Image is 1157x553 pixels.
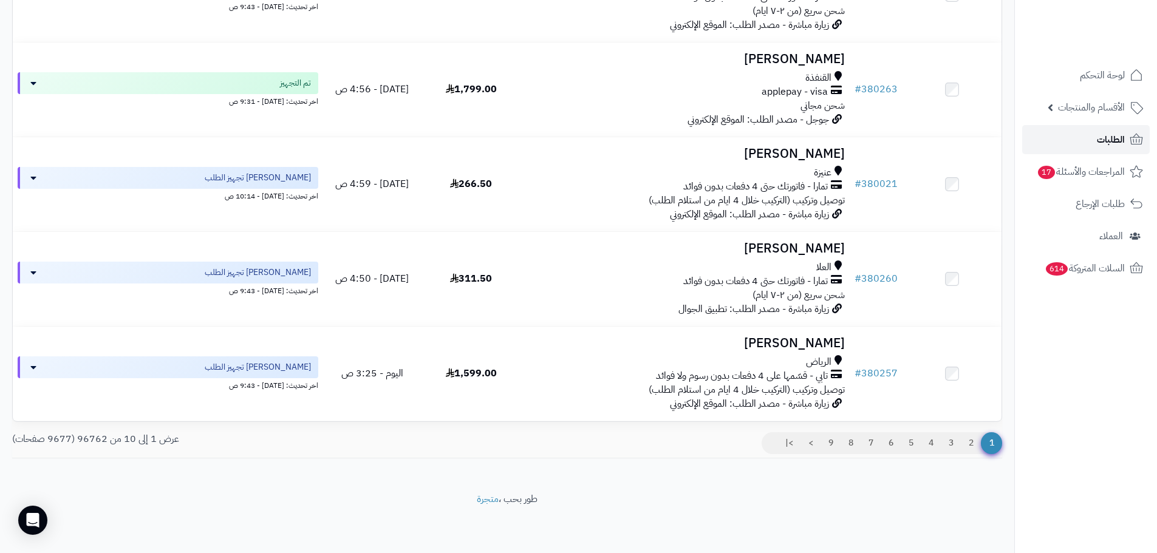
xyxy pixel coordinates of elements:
[1022,125,1150,154] a: الطلبات
[814,166,831,180] span: عنيزة
[525,52,845,66] h3: [PERSON_NAME]
[855,366,898,381] a: #380257
[1022,222,1150,251] a: العملاء
[1022,157,1150,186] a: المراجعات والأسئلة17
[450,271,492,286] span: 311.50
[670,207,829,222] span: زيارة مباشرة - مصدر الطلب: الموقع الإلكتروني
[649,382,845,397] span: توصيل وتركيب (التركيب خلال 4 ايام من استلام الطلب)
[525,336,845,350] h3: [PERSON_NAME]
[525,242,845,256] h3: [PERSON_NAME]
[855,82,898,97] a: #380263
[981,432,1002,454] span: 1
[205,266,311,279] span: [PERSON_NAME] تجهيز الطلب
[1045,262,1068,276] span: 614
[816,260,831,274] span: العلا
[762,85,828,99] span: applepay - visa
[1022,189,1150,219] a: طلبات الإرجاع
[1022,61,1150,90] a: لوحة التحكم
[477,492,499,506] a: متجرة
[841,432,861,454] a: 8
[450,177,492,191] span: 266.50
[901,432,921,454] a: 5
[1097,131,1125,148] span: الطلبات
[688,112,829,127] span: جوجل - مصدر الطلب: الموقع الإلكتروني
[921,432,941,454] a: 4
[335,271,409,286] span: [DATE] - 4:50 ص
[941,432,961,454] a: 3
[855,82,861,97] span: #
[649,193,845,208] span: توصيل وتركيب (التركيب خلال 4 ايام من استلام الطلب)
[18,189,318,202] div: اخر تحديث: [DATE] - 10:14 ص
[678,302,829,316] span: زيارة مباشرة - مصدر الطلب: تطبيق الجوال
[1074,9,1145,35] img: logo-2.png
[341,366,403,381] span: اليوم - 3:25 ص
[1037,165,1056,180] span: 17
[18,378,318,391] div: اخر تحديث: [DATE] - 9:43 ص
[753,4,845,18] span: شحن سريع (من ٢-٧ ايام)
[961,432,981,454] a: 2
[656,369,828,383] span: تابي - قسّمها على 4 دفعات بدون رسوم ولا فوائد
[280,77,311,89] span: تم التجهيز
[683,274,828,288] span: تمارا - فاتورتك حتى 4 دفعات بدون فوائد
[800,432,821,454] a: >
[1076,195,1125,212] span: طلبات الإرجاع
[1099,228,1123,245] span: العملاء
[1058,99,1125,116] span: الأقسام والمنتجات
[446,366,497,381] span: 1,599.00
[821,432,841,454] a: 9
[335,82,409,97] span: [DATE] - 4:56 ص
[525,147,845,161] h3: [PERSON_NAME]
[670,18,829,32] span: زيارة مباشرة - مصدر الطلب: الموقع الإلكتروني
[800,98,845,113] span: شحن مجاني
[855,177,861,191] span: #
[806,355,831,369] span: الرياض
[881,432,901,454] a: 6
[446,82,497,97] span: 1,799.00
[3,432,507,446] div: عرض 1 إلى 10 من 96762 (9677 صفحات)
[18,506,47,535] div: Open Intercom Messenger
[861,432,881,454] a: 7
[683,180,828,194] span: تمارا - فاتورتك حتى 4 دفعات بدون فوائد
[1045,260,1125,277] span: السلات المتروكة
[855,177,898,191] a: #380021
[777,432,801,454] a: >|
[670,396,829,411] span: زيارة مباشرة - مصدر الطلب: الموقع الإلكتروني
[1037,163,1125,180] span: المراجعات والأسئلة
[18,94,318,107] div: اخر تحديث: [DATE] - 9:31 ص
[1022,254,1150,283] a: السلات المتروكة614
[753,288,845,302] span: شحن سريع (من ٢-٧ ايام)
[855,271,898,286] a: #380260
[205,172,311,184] span: [PERSON_NAME] تجهيز الطلب
[805,71,831,85] span: القنفذة
[855,366,861,381] span: #
[1080,67,1125,84] span: لوحة التحكم
[18,283,318,296] div: اخر تحديث: [DATE] - 9:43 ص
[855,271,861,286] span: #
[335,177,409,191] span: [DATE] - 4:59 ص
[205,361,311,373] span: [PERSON_NAME] تجهيز الطلب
